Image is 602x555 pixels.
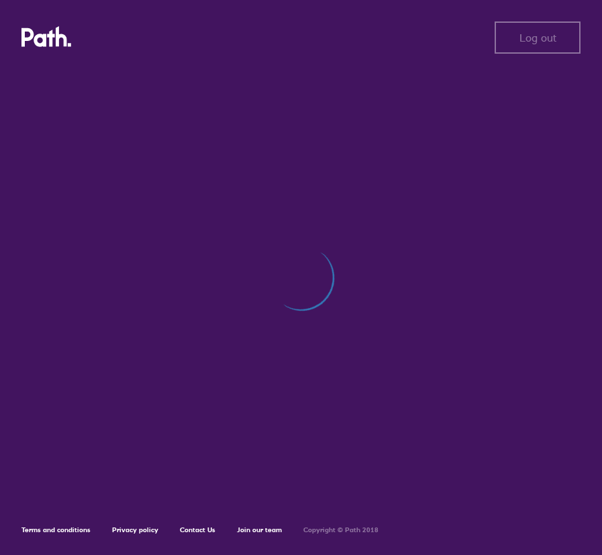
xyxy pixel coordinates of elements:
span: Log out [519,32,556,44]
a: Join our team [237,525,282,534]
a: Contact Us [180,525,215,534]
button: Log out [495,21,581,54]
a: Terms and conditions [21,525,91,534]
h6: Copyright © Path 2018 [303,526,379,534]
a: Privacy policy [112,525,158,534]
